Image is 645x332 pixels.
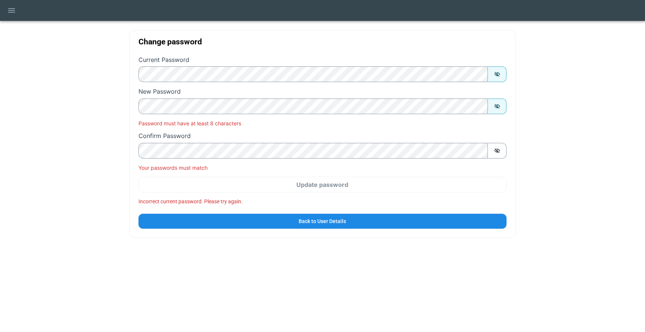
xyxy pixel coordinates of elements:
p: Your passwords must match [138,165,507,171]
label: New Password [138,88,507,95]
button: Show password [488,143,507,159]
button: Show password [488,98,507,114]
button: Back to User Details [138,214,507,229]
p: Incorrect current password. Please try again. [138,198,507,205]
label: Confirm Password [138,132,507,140]
p: Password must have at least 8 characters [138,120,507,126]
button: Update password [138,177,507,192]
button: Show password [488,66,507,82]
label: Current Password [138,56,507,64]
p: Change password [138,36,507,47]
